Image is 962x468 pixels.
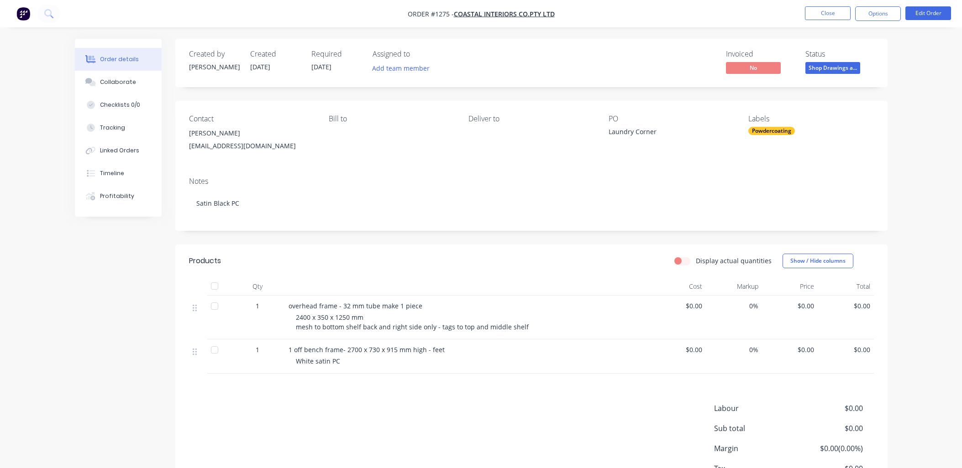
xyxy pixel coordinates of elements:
div: Powdercoating [748,127,795,135]
span: $0.00 [821,301,870,311]
span: $0.00 [654,345,703,354]
div: Collaborate [100,78,136,86]
span: 0% [710,345,758,354]
span: White satin PC [296,357,340,365]
div: Created [250,50,300,58]
span: Margin [714,443,795,454]
span: Sub total [714,423,795,434]
div: Assigned to [373,50,464,58]
span: 2400 x 350 x 1250 mm mesh to bottom shelf back and right side only - tags to top and middle shelf [296,313,529,331]
div: [EMAIL_ADDRESS][DOMAIN_NAME] [189,140,314,152]
div: Satin Black PC [189,189,874,217]
span: $0.00 [821,345,870,354]
span: [DATE] [311,62,331,71]
div: Cost [650,277,706,296]
div: Contact [189,114,314,123]
div: Notes [189,177,874,186]
span: Order #1275 - [408,10,454,18]
button: Checklists 0/0 [75,94,162,116]
button: Add team member [367,62,434,74]
span: 1 [256,301,259,311]
div: Required [311,50,362,58]
div: Total [818,277,874,296]
span: Shop Drawings a... [805,62,860,73]
img: Factory [16,7,30,21]
div: Timeline [100,169,124,177]
button: Edit Order [905,6,951,20]
span: $0.00 [795,423,862,434]
button: Options [855,6,901,21]
a: Coastal Interiors Co.PTY LTD [454,10,555,18]
div: [PERSON_NAME] [189,62,239,72]
button: Collaborate [75,71,162,94]
span: $0.00 [654,301,703,311]
div: Laundry Corner [609,127,723,140]
button: Close [805,6,851,20]
div: Price [762,277,818,296]
span: overhead frame - 32 mm tube make 1 piece [289,302,422,310]
label: Display actual quantities [696,256,772,265]
div: Markup [706,277,762,296]
div: Deliver to [468,114,594,123]
div: Created by [189,50,239,58]
div: Invoiced [726,50,794,58]
button: Tracking [75,116,162,139]
div: Qty [230,277,285,296]
button: Add team member [373,62,435,74]
div: Bill to [329,114,454,123]
button: Timeline [75,162,162,185]
div: Order details [100,55,139,63]
span: $0.00 [766,345,815,354]
div: Checklists 0/0 [100,101,140,109]
div: Linked Orders [100,146,139,155]
button: Show / Hide columns [783,254,853,268]
div: Status [805,50,874,58]
span: No [726,62,781,73]
span: $0.00 [795,403,862,414]
span: $0.00 [766,301,815,311]
div: PO [609,114,734,123]
div: Products [189,255,221,266]
span: 0% [710,301,758,311]
div: Tracking [100,124,125,132]
button: Shop Drawings a... [805,62,860,76]
span: 1 off bench frame- 2700 x 730 x 915 mm high - feet [289,345,445,354]
button: Order details [75,48,162,71]
button: Linked Orders [75,139,162,162]
span: 1 [256,345,259,354]
button: Profitability [75,185,162,208]
span: $0.00 ( 0.00 %) [795,443,862,454]
div: [PERSON_NAME] [189,127,314,140]
div: [PERSON_NAME][EMAIL_ADDRESS][DOMAIN_NAME] [189,127,314,156]
div: Labels [748,114,873,123]
span: Labour [714,403,795,414]
span: [DATE] [250,62,270,71]
div: Profitability [100,192,134,200]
